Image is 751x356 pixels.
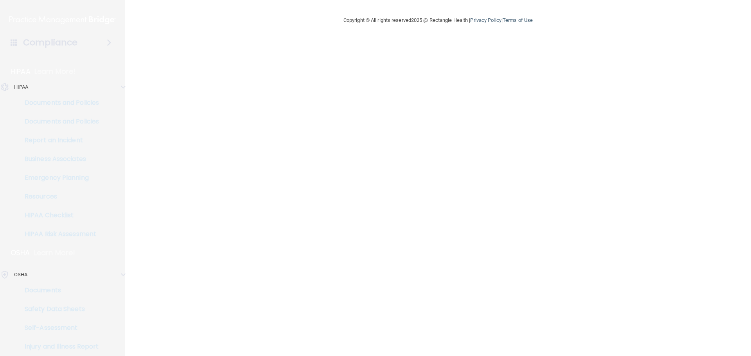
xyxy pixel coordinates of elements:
p: OSHA [14,270,27,279]
p: HIPAA Checklist [5,211,112,219]
p: HIPAA Risk Assessment [5,230,112,238]
p: Safety Data Sheets [5,305,112,313]
p: Documents [5,286,112,294]
a: Privacy Policy [470,17,501,23]
p: HIPAA [11,67,31,76]
a: Terms of Use [503,17,533,23]
p: Documents and Policies [5,99,112,107]
p: Self-Assessment [5,324,112,332]
img: PMB logo [9,12,116,28]
p: Documents and Policies [5,118,112,125]
p: Emergency Planning [5,174,112,182]
p: HIPAA [14,82,29,92]
h4: Compliance [23,37,77,48]
p: Injury and Illness Report [5,343,112,351]
p: OSHA [11,248,30,258]
div: Copyright © All rights reserved 2025 @ Rectangle Health | | [295,8,581,33]
p: Business Associates [5,155,112,163]
p: Learn More! [34,67,76,76]
p: Report an Incident [5,136,112,144]
p: Resources [5,193,112,200]
p: Learn More! [34,248,75,258]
